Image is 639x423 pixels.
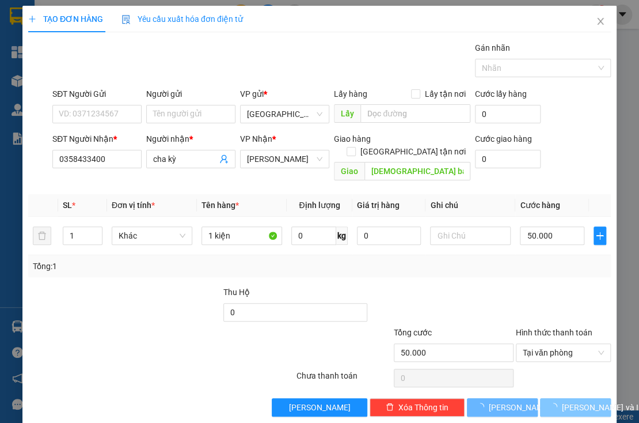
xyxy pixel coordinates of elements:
input: Cước giao hàng [475,150,541,168]
span: plus [28,15,36,23]
span: Giao hàng [334,134,371,143]
div: Người gửi [146,88,235,100]
button: [PERSON_NAME] và In [540,398,611,417]
span: loading [549,403,562,411]
input: Cước lấy hàng [475,105,541,123]
input: Dọc đường [360,104,470,123]
span: [PERSON_NAME] [289,401,351,414]
button: deleteXóa Thông tin [370,398,465,417]
span: plus [594,231,606,240]
label: Gán nhãn [475,43,510,52]
div: Người nhận [146,133,235,145]
span: Đơn vị tính [112,201,155,210]
span: Lấy tận nơi [420,88,470,100]
div: VP gửi [240,88,329,100]
label: Cước lấy hàng [475,89,527,99]
span: Lấy hàng [334,89,367,99]
label: Cước giao hàng [475,134,532,143]
span: [PERSON_NAME] [489,401,550,414]
span: kg [336,226,348,245]
span: delete [386,403,394,412]
span: Tổng cước [394,328,432,337]
span: Yêu cầu xuất hóa đơn điện tử [121,14,243,24]
span: close-circle [598,349,604,356]
span: Tiên Thuỷ [247,150,322,168]
span: Tên hàng [201,201,239,210]
button: [PERSON_NAME] [467,398,538,417]
span: Định lượng [299,201,340,210]
button: delete [33,226,51,245]
span: [GEOGRAPHIC_DATA] tận nơi [356,145,470,158]
th: Ghi chú [425,194,515,217]
span: Cước hàng [520,201,560,210]
span: TẠO ĐƠN HÀNG [28,14,103,24]
div: Chưa thanh toán [295,369,393,390]
span: Xóa Thông tin [398,401,448,414]
input: Dọc đường [364,162,470,180]
div: SĐT Người Gửi [52,88,142,100]
span: close [596,17,605,26]
span: Increase Value [89,227,102,236]
span: Thu Hộ [223,288,250,297]
button: Close [584,6,617,38]
span: Lấy [334,104,360,123]
span: SL [63,201,72,210]
span: user-add [219,154,229,164]
span: Tại văn phòng [523,344,604,361]
input: Ghi Chú [430,226,511,245]
span: Giá trị hàng [357,201,400,210]
input: VD: Bàn, Ghế [201,226,282,245]
span: Khác [119,227,185,244]
span: Decrease Value [89,236,102,244]
img: icon [121,15,131,24]
span: VP Nhận [240,134,272,143]
label: Hình thức thanh toán [516,328,592,337]
button: [PERSON_NAME] [272,398,367,417]
span: up [93,229,100,236]
span: Sài Gòn [247,105,322,123]
div: Tổng: 1 [33,260,248,273]
button: plus [594,226,606,245]
input: 0 [357,226,421,245]
span: Giao [334,162,364,180]
span: down [93,237,100,244]
div: SĐT Người Nhận [52,133,142,145]
span: loading [476,403,489,411]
